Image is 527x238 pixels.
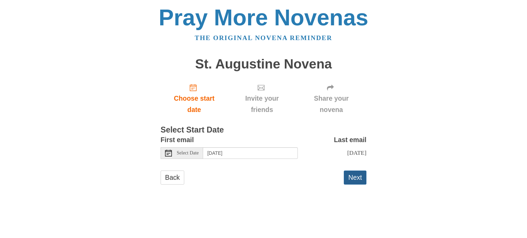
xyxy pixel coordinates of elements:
h1: St. Augustine Novena [161,57,366,72]
div: Click "Next" to confirm your start date first. [228,78,296,119]
a: The original novena reminder [195,34,332,41]
span: [DATE] [347,149,366,156]
span: Choose start date [167,93,221,115]
h3: Select Start Date [161,126,366,135]
span: Invite your friends [235,93,289,115]
a: Pray More Novenas [159,5,368,30]
span: Share your novena [303,93,360,115]
div: Click "Next" to confirm your start date first. [296,78,366,119]
span: Select Date [177,151,199,155]
button: Next [344,171,366,185]
a: Back [161,171,184,185]
a: Choose start date [161,78,228,119]
label: Last email [334,134,366,146]
label: First email [161,134,194,146]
